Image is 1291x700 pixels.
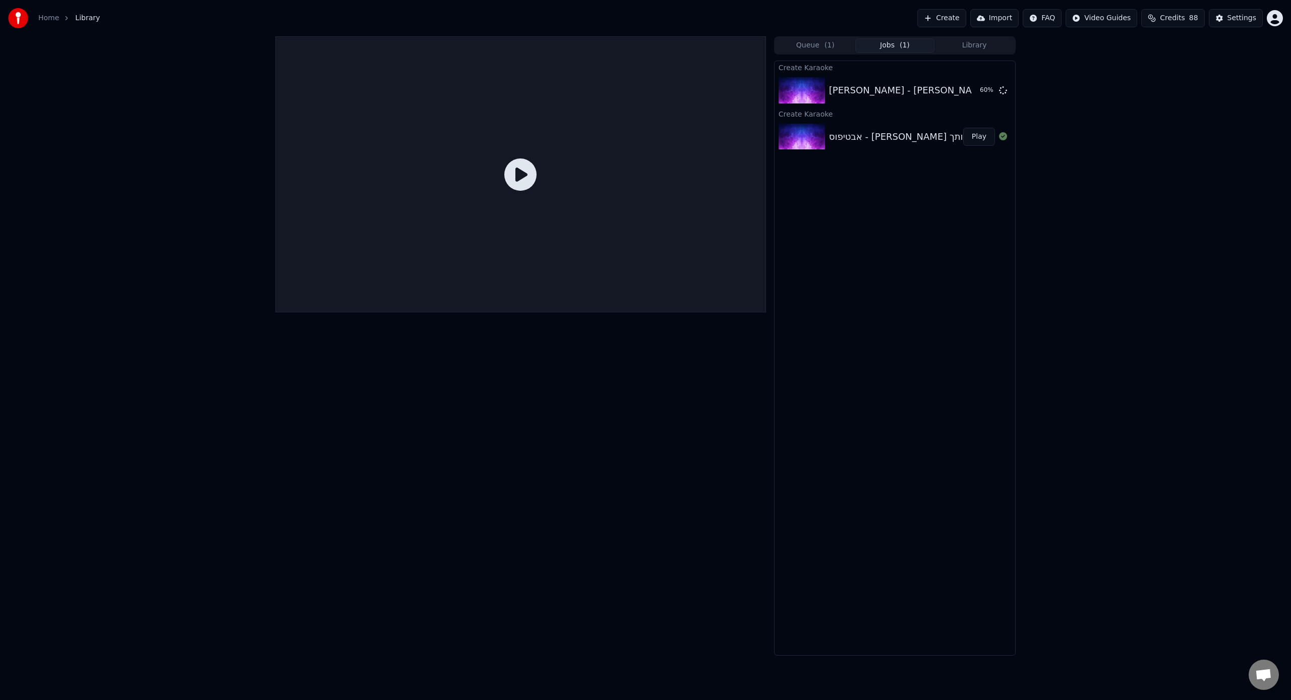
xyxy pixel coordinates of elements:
a: Open chat [1249,660,1279,690]
button: FAQ [1023,9,1062,27]
button: Settings [1209,9,1263,27]
div: 60 % [980,86,995,94]
button: Create [917,9,966,27]
span: Library [75,13,100,23]
span: Credits [1160,13,1185,23]
button: Play [963,128,995,146]
button: Library [934,38,1014,53]
button: Credits88 [1141,9,1204,27]
a: Home [38,13,59,23]
div: Create Karaoke [775,107,1015,120]
img: youka [8,8,28,28]
div: Settings [1227,13,1256,23]
div: Create Karaoke [775,61,1015,73]
span: 88 [1189,13,1198,23]
button: Queue [776,38,855,53]
span: ( 1 ) [825,40,835,50]
button: Video Guides [1066,9,1137,27]
div: [PERSON_NAME] - [PERSON_NAME] מקום לחבק אותך [829,83,1061,97]
button: Import [970,9,1019,27]
div: אבטיפוס - [PERSON_NAME] מקום לחבק אותך [829,130,1019,144]
button: Jobs [855,38,935,53]
span: ( 1 ) [900,40,910,50]
nav: breadcrumb [38,13,100,23]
